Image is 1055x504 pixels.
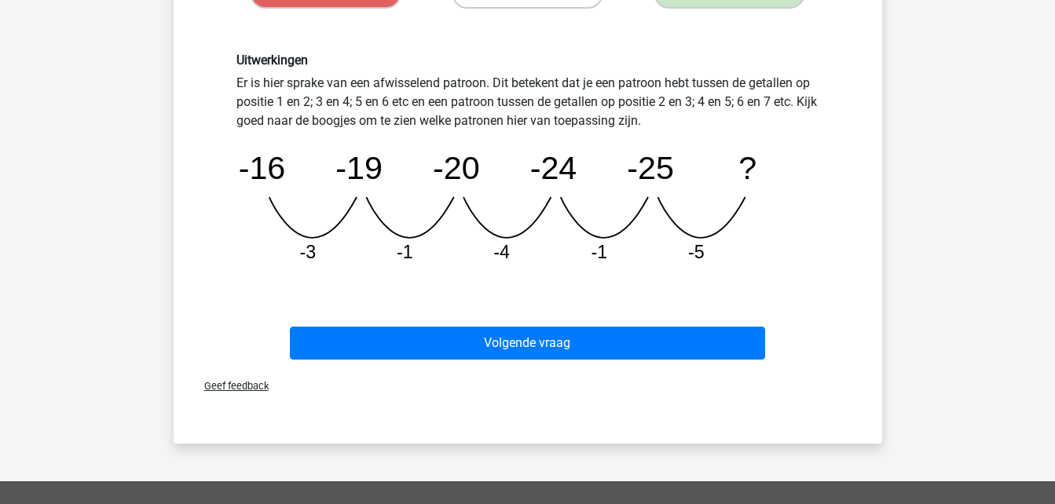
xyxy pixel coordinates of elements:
[738,150,756,186] tspan: ?
[591,242,607,262] tspan: -1
[192,380,269,392] span: Geef feedback
[299,242,316,262] tspan: -3
[529,150,577,186] tspan: -24
[236,53,819,68] h6: Uitwerkingen
[225,53,831,276] div: Er is hier sprake van een afwisselend patroon. Dit betekent dat je een patroon hebt tussen de get...
[290,327,765,360] button: Volgende vraag
[627,150,674,186] tspan: -25
[335,150,383,186] tspan: -19
[433,150,480,186] tspan: -20
[493,242,510,262] tspan: -4
[396,242,412,262] tspan: -1
[238,150,285,186] tspan: -16
[687,242,704,262] tspan: -5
